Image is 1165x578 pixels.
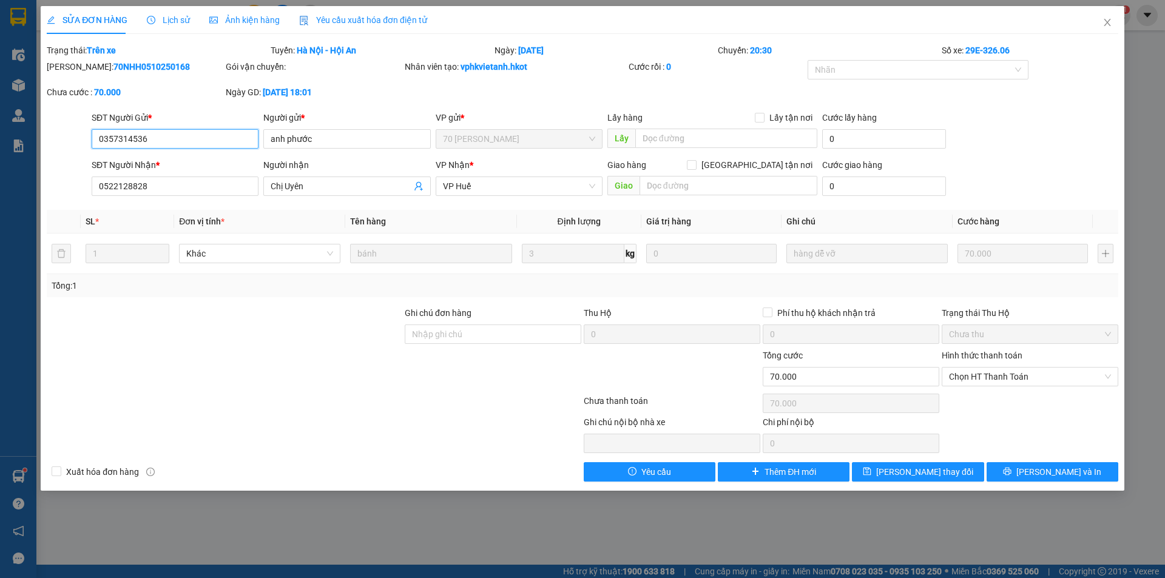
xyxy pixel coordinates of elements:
[269,44,493,57] div: Tuyến:
[263,87,312,97] b: [DATE] 18:01
[646,244,777,263] input: 0
[209,15,280,25] span: Ảnh kiện hàng
[92,111,258,124] div: SĐT Người Gửi
[92,158,258,172] div: SĐT Người Nhận
[624,244,637,263] span: kg
[582,394,761,415] div: Chưa thanh toán
[94,87,121,97] b: 70.000
[852,462,984,482] button: save[PERSON_NAME] thay đổi
[717,44,940,57] div: Chuyến:
[1003,467,1011,477] span: printer
[186,244,333,263] span: Khác
[1103,18,1112,27] span: close
[584,308,612,318] span: Thu Hộ
[350,244,512,263] input: VD: Bàn, Ghế
[584,415,760,434] div: Ghi chú nội bộ nhà xe
[765,111,817,124] span: Lấy tận nơi
[226,86,402,99] div: Ngày GD:
[414,181,424,191] span: user-add
[957,217,999,226] span: Cước hàng
[47,86,223,99] div: Chưa cước :
[607,176,640,195] span: Giao
[957,244,1088,263] input: 0
[87,45,116,55] b: Trên xe
[640,176,817,195] input: Dọc đường
[940,44,1119,57] div: Số xe:
[436,111,603,124] div: VP gửi
[635,129,817,148] input: Dọc đường
[965,45,1010,55] b: 29E-326.06
[942,351,1022,360] label: Hình thức thanh toán
[52,244,71,263] button: delete
[297,45,356,55] b: Hà Nội - Hội An
[350,217,386,226] span: Tên hàng
[86,217,95,226] span: SL
[299,16,309,25] img: icon
[697,158,817,172] span: [GEOGRAPHIC_DATA] tận nơi
[299,15,427,25] span: Yêu cầu xuất hóa đơn điện tử
[750,45,772,55] b: 20:30
[436,160,470,170] span: VP Nhận
[607,160,646,170] span: Giao hàng
[113,62,190,72] b: 70NHH0510250168
[822,176,946,196] input: Cước giao hàng
[822,129,946,149] input: Cước lấy hàng
[763,415,939,434] div: Chi phí nội bộ
[584,462,715,482] button: exclamation-circleYêu cầu
[52,279,450,292] div: Tổng: 1
[863,467,871,477] span: save
[47,16,55,24] span: edit
[607,113,643,123] span: Lấy hàng
[558,217,601,226] span: Định lượng
[209,16,218,24] span: picture
[61,465,144,479] span: Xuất hóa đơn hàng
[461,62,527,72] b: vphkvietanh.hkot
[263,158,430,172] div: Người nhận
[46,44,269,57] div: Trạng thái:
[493,44,717,57] div: Ngày:
[518,45,544,55] b: [DATE]
[751,467,760,477] span: plus
[1090,6,1124,40] button: Close
[179,217,225,226] span: Đơn vị tính
[443,177,595,195] span: VP Huế
[263,111,430,124] div: Người gửi
[147,16,155,24] span: clock-circle
[443,130,595,148] span: 70 Nguyễn Hữu Huân
[607,129,635,148] span: Lấy
[987,462,1118,482] button: printer[PERSON_NAME] và In
[147,15,190,25] span: Lịch sử
[405,308,471,318] label: Ghi chú đơn hàng
[763,351,803,360] span: Tổng cước
[765,465,816,479] span: Thêm ĐH mới
[1016,465,1101,479] span: [PERSON_NAME] và In
[942,306,1118,320] div: Trạng thái Thu Hộ
[226,60,402,73] div: Gói vận chuyển:
[949,368,1111,386] span: Chọn HT Thanh Toán
[405,60,626,73] div: Nhân viên tạo:
[146,468,155,476] span: info-circle
[1098,244,1113,263] button: plus
[786,244,948,263] input: Ghi Chú
[666,62,671,72] b: 0
[772,306,880,320] span: Phí thu hộ khách nhận trả
[47,15,127,25] span: SỬA ĐƠN HÀNG
[782,210,953,234] th: Ghi chú
[405,324,581,344] input: Ghi chú đơn hàng
[629,60,805,73] div: Cước rồi :
[47,60,223,73] div: [PERSON_NAME]:
[628,467,637,477] span: exclamation-circle
[822,160,882,170] label: Cước giao hàng
[876,465,973,479] span: [PERSON_NAME] thay đổi
[822,113,877,123] label: Cước lấy hàng
[646,217,691,226] span: Giá trị hàng
[641,465,671,479] span: Yêu cầu
[718,462,849,482] button: plusThêm ĐH mới
[949,325,1111,343] span: Chưa thu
